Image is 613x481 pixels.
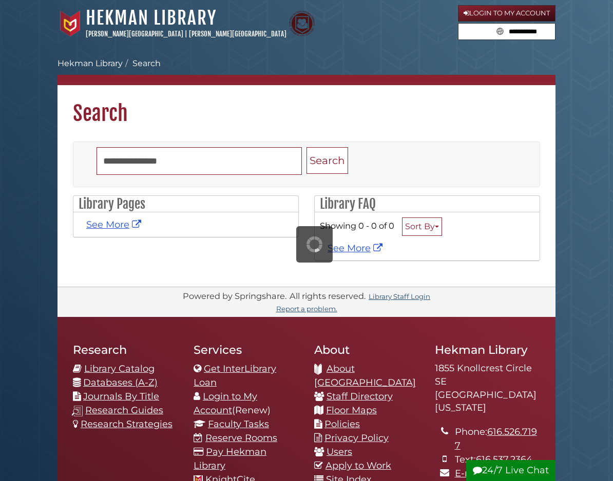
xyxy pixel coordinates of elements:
a: Databases (A-Z) [83,377,158,388]
a: See More [328,243,385,254]
img: Calvin University [58,11,83,36]
form: Search library guides, policies, and FAQs. [458,23,555,41]
button: 24/7 Live Chat [466,460,555,481]
li: Phone: [455,425,540,453]
h2: Services [194,343,299,357]
li: (Renew) [194,390,299,417]
a: [PERSON_NAME][GEOGRAPHIC_DATA] [86,30,183,38]
a: Reserve Rooms [205,432,277,444]
a: Policies [324,418,360,430]
a: Pay Hekman Library [194,446,266,471]
a: Library Staff Login [369,292,430,300]
nav: breadcrumb [58,57,555,85]
a: Floor Maps [326,405,377,416]
button: Search [306,147,348,174]
a: Login to My Account [194,391,257,416]
img: research-guides-icon-white_37x37.png [72,406,83,416]
a: Get InterLibrary Loan [194,363,276,388]
h2: Hekman Library [435,343,540,357]
a: Users [327,446,352,457]
span: Showing 0 - 0 of 0 [320,221,394,231]
button: Search [493,24,507,37]
h2: About [314,343,419,357]
img: Working... [306,236,322,252]
div: All rights reserved. [288,291,367,301]
a: Faculty Tasks [208,418,269,430]
img: Calvin Theological Seminary [289,11,315,36]
a: Privacy Policy [324,432,389,444]
span: | [185,30,187,38]
a: Library Catalog [84,363,155,374]
div: Powered by Springshare. [181,291,288,301]
a: Research Strategies [81,418,173,430]
a: Journals By Title [83,391,159,402]
h1: Search [58,85,555,126]
a: Apply to Work [325,460,391,471]
a: Report a problem. [276,305,337,313]
h2: Library FAQ [315,196,540,212]
a: [PERSON_NAME][GEOGRAPHIC_DATA] [189,30,286,38]
a: Research Guides [85,405,163,416]
h2: Library Pages [73,196,298,212]
li: Text: [455,453,540,467]
a: Login to My Account [458,5,555,22]
a: 616.537.2364 [476,454,532,465]
a: See More [86,219,144,230]
address: 1855 Knollcrest Circle SE [GEOGRAPHIC_DATA][US_STATE] [435,362,540,415]
button: Sort By [402,217,442,236]
h2: Research [73,343,178,357]
a: Staff Directory [327,391,393,402]
a: Hekman Library [58,58,123,68]
a: Hekman Library [86,7,217,29]
li: Search [123,57,161,70]
a: 616.526.7197 [455,426,537,451]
